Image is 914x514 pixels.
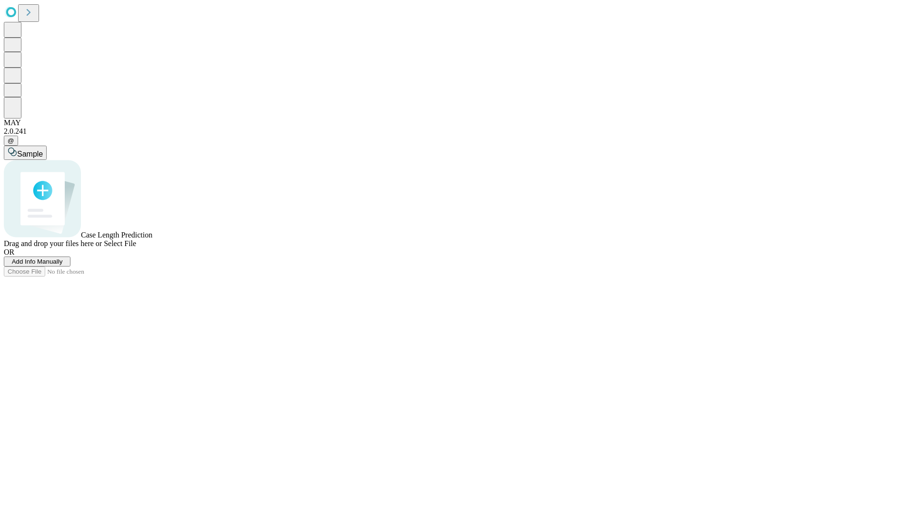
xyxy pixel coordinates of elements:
div: MAY [4,119,910,127]
button: Sample [4,146,47,160]
span: OR [4,248,14,256]
div: 2.0.241 [4,127,910,136]
span: Select File [104,239,136,247]
span: @ [8,137,14,144]
button: @ [4,136,18,146]
span: Sample [17,150,43,158]
button: Add Info Manually [4,257,70,267]
span: Drag and drop your files here or [4,239,102,247]
span: Case Length Prediction [81,231,152,239]
span: Add Info Manually [12,258,63,265]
